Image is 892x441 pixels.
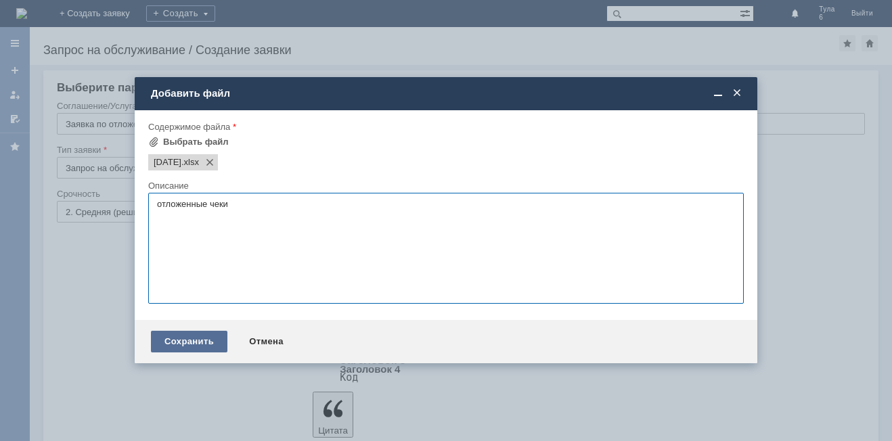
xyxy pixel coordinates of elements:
[148,181,741,190] div: Описание
[181,157,199,168] span: 14.08.2025.xlsx
[148,122,741,131] div: Содержимое файла
[711,87,725,99] span: Свернуть (Ctrl + M)
[5,5,198,27] div: Добрый вечер .Просьба удалить отлож.чеки во вложении
[151,87,744,99] div: Добавить файл
[730,87,744,99] span: Закрыть
[154,157,181,168] span: 14.08.2025.xlsx
[163,137,229,147] div: Выбрать файл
